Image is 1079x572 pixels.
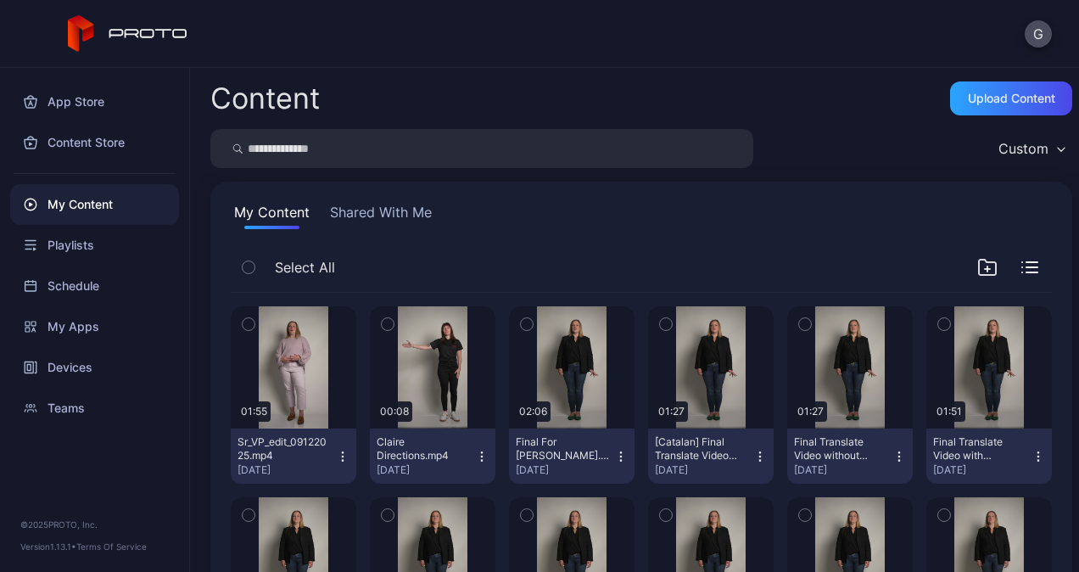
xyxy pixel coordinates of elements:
a: Teams [10,388,179,429]
button: My Content [231,202,313,229]
span: Version 1.13.1 • [20,541,76,552]
a: My Apps [10,306,179,347]
div: © 2025 PROTO, Inc. [20,518,169,531]
a: Playlists [10,225,179,266]
button: Upload Content [950,81,1072,115]
button: Sr_VP_edit_09122025.mp4[DATE] [231,429,356,484]
div: [DATE] [655,463,753,477]
a: Content Store [10,122,179,163]
button: Final For [PERSON_NAME].mp4[DATE] [509,429,635,484]
div: Final Translate Video with Mandarin.mp4 [933,435,1026,463]
div: [Catalan] Final Translate Video without Mandarin.mp4 [655,435,748,463]
div: Final Translate Video without Mandarin.mp4 [794,435,887,463]
div: Sr_VP_edit_09122025.mp4 [238,435,331,463]
button: Shared With Me [327,202,435,229]
button: Final Translate Video without Mandarin.mp4[DATE] [787,429,913,484]
div: [DATE] [238,463,336,477]
button: G [1025,20,1052,48]
a: Terms Of Service [76,541,147,552]
a: App Store [10,81,179,122]
a: Schedule [10,266,179,306]
div: [DATE] [516,463,614,477]
button: Claire Directions.mp4[DATE] [370,429,495,484]
div: Content [210,84,320,113]
button: Custom [990,129,1072,168]
a: My Content [10,184,179,225]
div: [DATE] [377,463,475,477]
div: [DATE] [794,463,892,477]
div: Upload Content [968,92,1055,105]
a: Devices [10,347,179,388]
div: Custom [998,140,1048,157]
button: Final Translate Video with Mandarin.mp4[DATE] [926,429,1052,484]
div: [DATE] [933,463,1031,477]
span: Select All [275,257,335,278]
div: Final For Janelle.mp4 [516,435,609,463]
div: Claire Directions.mp4 [377,435,470,463]
button: [Catalan] Final Translate Video without Mandarin.mp4[DATE] [648,429,774,484]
